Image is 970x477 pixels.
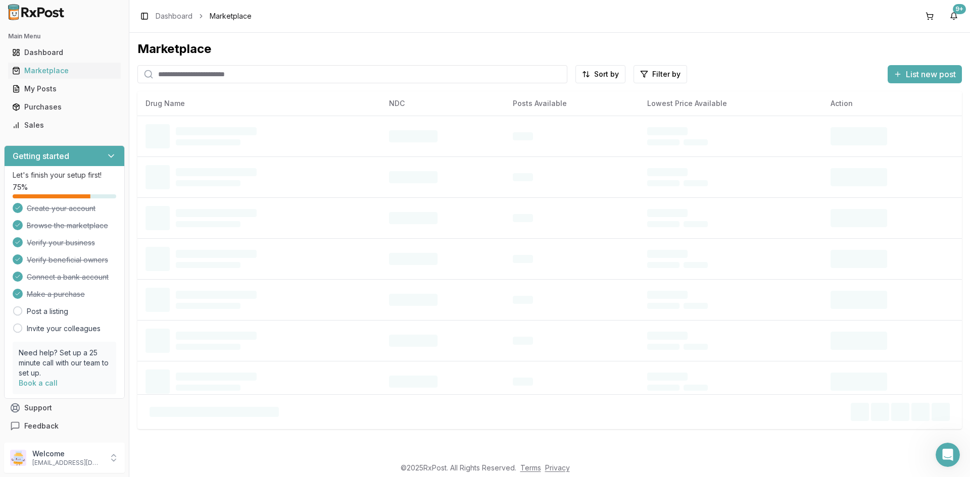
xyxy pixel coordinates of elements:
[8,43,121,62] a: Dashboard
[27,306,68,316] a: Post a listing
[10,450,26,466] img: User avatar
[575,65,625,83] button: Sort by
[545,463,570,472] a: Privacy
[953,4,966,14] div: 9+
[8,80,121,98] a: My Posts
[936,443,960,467] iframe: Intercom live chat
[946,8,962,24] button: 9+
[8,32,121,40] h2: Main Menu
[4,117,125,133] button: Sales
[27,289,85,299] span: Make a purchase
[27,203,95,214] span: Create your account
[639,91,823,116] th: Lowest Price Available
[13,150,69,162] h3: Getting started
[12,120,117,130] div: Sales
[888,70,962,80] a: List new post
[13,170,116,180] p: Let's finish your setup first!
[12,102,117,112] div: Purchases
[906,68,956,80] span: List new post
[888,65,962,83] button: List new post
[8,98,121,116] a: Purchases
[13,182,28,192] span: 75 %
[8,116,121,134] a: Sales
[4,399,125,417] button: Support
[27,238,95,248] span: Verify your business
[520,463,541,472] a: Terms
[27,255,108,265] span: Verify beneficial owners
[156,11,192,21] a: Dashboard
[381,91,505,116] th: NDC
[594,69,619,79] span: Sort by
[652,69,681,79] span: Filter by
[210,11,252,21] span: Marketplace
[32,449,103,459] p: Welcome
[634,65,687,83] button: Filter by
[4,81,125,97] button: My Posts
[12,47,117,58] div: Dashboard
[137,41,962,57] div: Marketplace
[4,4,69,20] img: RxPost Logo
[4,417,125,435] button: Feedback
[27,272,109,282] span: Connect a bank account
[19,348,110,378] p: Need help? Set up a 25 minute call with our team to set up.
[505,91,639,116] th: Posts Available
[27,324,101,334] a: Invite your colleagues
[24,421,59,431] span: Feedback
[19,379,58,387] a: Book a call
[12,84,117,94] div: My Posts
[137,91,381,116] th: Drug Name
[12,66,117,76] div: Marketplace
[27,221,108,231] span: Browse the marketplace
[156,11,252,21] nav: breadcrumb
[32,459,103,467] p: [EMAIL_ADDRESS][DOMAIN_NAME]
[4,44,125,61] button: Dashboard
[4,99,125,115] button: Purchases
[822,91,962,116] th: Action
[8,62,121,80] a: Marketplace
[4,63,125,79] button: Marketplace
